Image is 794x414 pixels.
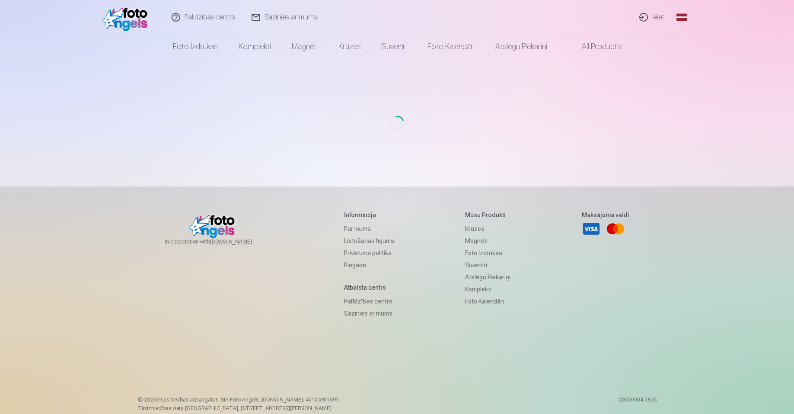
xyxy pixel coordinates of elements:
a: Komplekti [465,283,510,295]
a: Komplekti [228,35,281,59]
a: Atslēgu piekariņi [485,35,558,59]
a: Krūzes [465,223,510,235]
a: Palīdzības centrs [344,295,394,307]
p: Tirdzniecības vieta [GEOGRAPHIC_DATA], [STREET_ADDRESS][PERSON_NAME] [138,405,339,412]
h5: Mūsu produkti [465,211,510,219]
a: Piegāde [344,259,394,271]
a: Sazinies ar mums [344,307,394,319]
a: Foto izdrukas [163,35,228,59]
a: Privātuma politika [344,247,394,259]
a: Mastercard [606,219,625,238]
a: Foto kalendāri [465,295,510,307]
h5: Maksājuma veidi [582,211,629,219]
a: Suvenīri [465,259,510,271]
a: Suvenīri [371,35,417,59]
span: In cooperation with [165,238,273,245]
a: All products [558,35,631,59]
a: Par mums [344,223,394,235]
a: Visa [582,219,601,238]
img: /fa1 [102,3,152,31]
h5: Informācija [344,211,394,219]
a: Lietošanas līgums [344,235,394,247]
a: Atslēgu piekariņi [465,271,510,283]
a: [DOMAIN_NAME] [210,238,273,245]
h5: Atbalsta centrs [344,283,394,292]
span: SIA Foto Angels, [DOMAIN_NAME]. 40103901591 [221,397,339,403]
a: Foto izdrukas [465,247,510,259]
p: 20250904.0835 [619,396,657,412]
a: Magnēti [281,35,328,59]
a: Foto kalendāri [417,35,485,59]
p: © 2025 Visas tiesības aizsargātas. , [138,396,339,403]
a: Krūzes [328,35,371,59]
a: Magnēti [465,235,510,247]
